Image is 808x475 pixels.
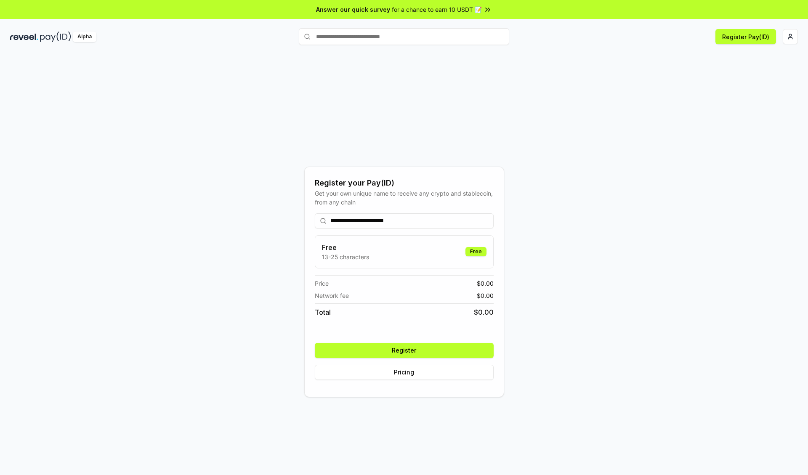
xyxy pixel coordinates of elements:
[315,177,494,189] div: Register your Pay(ID)
[322,242,369,252] h3: Free
[315,279,329,288] span: Price
[474,307,494,317] span: $ 0.00
[316,5,390,14] span: Answer our quick survey
[477,291,494,300] span: $ 0.00
[465,247,486,256] div: Free
[40,32,71,42] img: pay_id
[392,5,482,14] span: for a chance to earn 10 USDT 📝
[10,32,38,42] img: reveel_dark
[315,189,494,207] div: Get your own unique name to receive any crypto and stablecoin, from any chain
[315,365,494,380] button: Pricing
[73,32,96,42] div: Alpha
[315,307,331,317] span: Total
[315,343,494,358] button: Register
[315,291,349,300] span: Network fee
[715,29,776,44] button: Register Pay(ID)
[322,252,369,261] p: 13-25 characters
[477,279,494,288] span: $ 0.00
